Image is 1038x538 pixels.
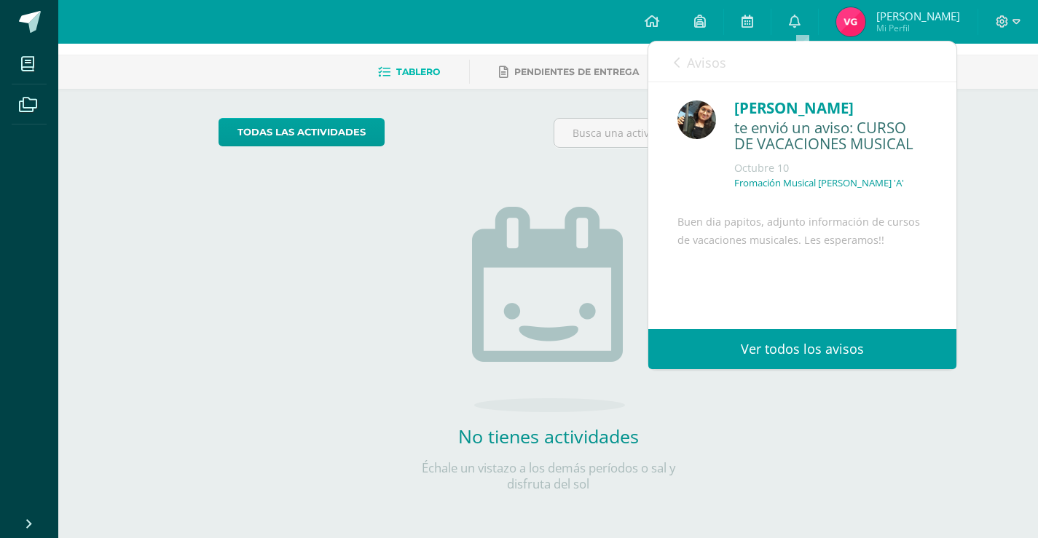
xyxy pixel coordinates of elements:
[687,54,726,71] span: Avisos
[677,100,716,139] img: afbb90b42ddb8510e0c4b806fbdf27cc.png
[734,161,927,175] div: Octubre 10
[876,9,960,23] span: [PERSON_NAME]
[677,213,927,402] div: Buen dia papitos, adjunto información de cursos de vacaciones musicales. Les esperamos!!
[403,424,694,448] h2: No tienes actividades
[514,66,639,77] span: Pendientes de entrega
[554,119,877,147] input: Busca una actividad próxima aquí...
[734,177,904,189] p: Fromación Musical [PERSON_NAME] 'A'
[378,60,440,84] a: Tablero
[648,329,956,369] a: Ver todos los avisos
[219,118,385,146] a: todas las Actividades
[734,97,927,119] div: [PERSON_NAME]
[472,207,625,412] img: no_activities.png
[836,7,865,36] img: d867979df490cd3c2f496c482e606132.png
[499,60,639,84] a: Pendientes de entrega
[403,460,694,492] p: Échale un vistazo a los demás períodos o sal y disfruta del sol
[734,119,927,154] div: te envió un aviso: CURSO DE VACACIONES MUSICAL
[876,22,960,34] span: Mi Perfil
[396,66,440,77] span: Tablero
